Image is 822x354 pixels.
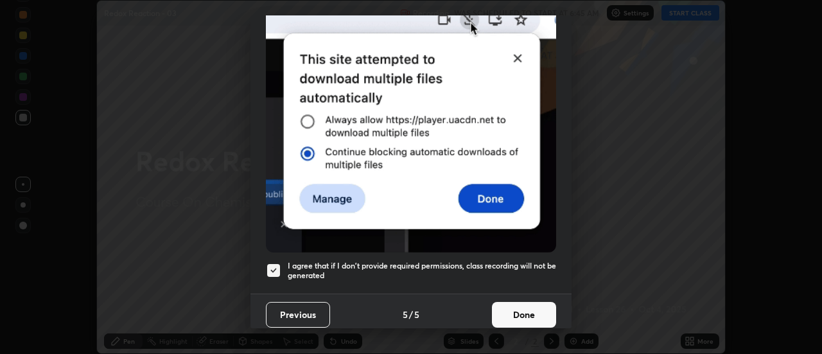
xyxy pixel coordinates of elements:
button: Previous [266,302,330,328]
button: Done [492,302,556,328]
h4: / [409,308,413,321]
h5: I agree that if I don't provide required permissions, class recording will not be generated [288,261,556,281]
h4: 5 [414,308,419,321]
h4: 5 [403,308,408,321]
